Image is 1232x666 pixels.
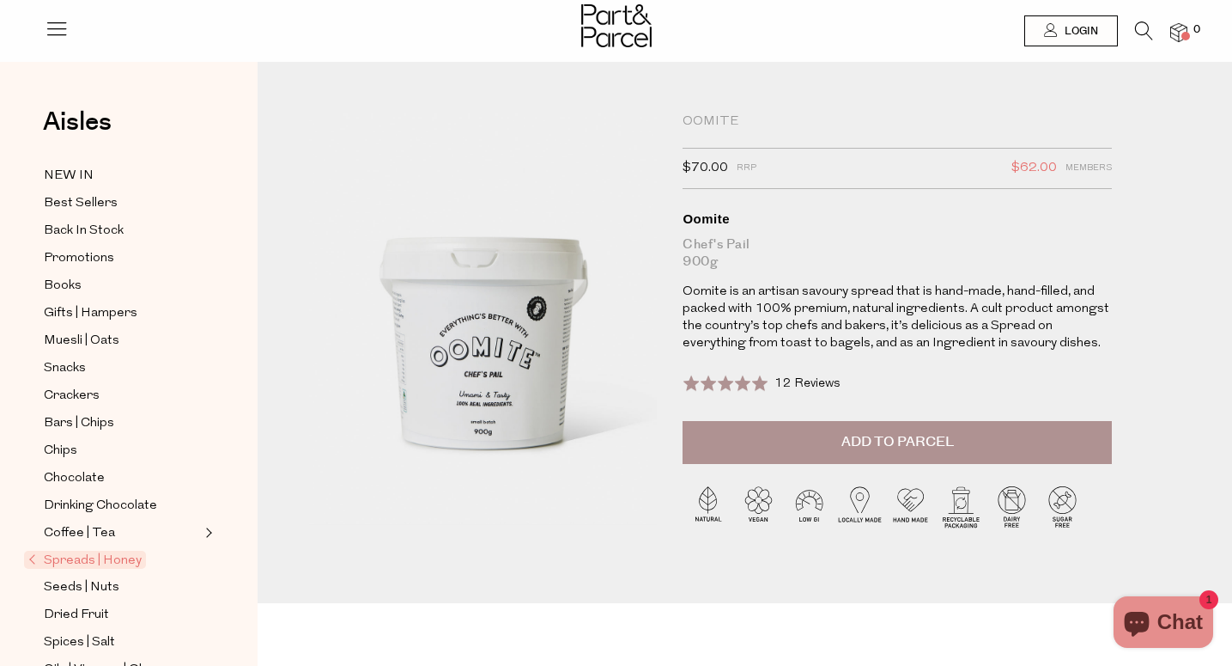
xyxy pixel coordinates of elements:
[986,481,1037,532] img: P_P-ICONS-Live_Bec_V11_Dairy_Free.svg
[683,284,1112,352] p: Oomite is an artisan savoury spread that is hand-made, hand-filled, and packed with 100% premium,...
[44,604,200,626] a: Dried Fruit
[683,113,1112,131] div: Oomite
[44,413,114,434] span: Bars | Chips
[733,481,784,532] img: P_P-ICONS-Live_Bec_V11_Vegan.svg
[44,495,200,516] a: Drinking Chocolate
[44,386,100,406] span: Crackers
[44,192,200,214] a: Best Sellers
[1024,15,1118,46] a: Login
[774,377,841,390] span: 12 Reviews
[44,165,200,186] a: NEW IN
[44,357,200,379] a: Snacks
[44,632,200,653] a: Spices | Salt
[44,358,86,379] span: Snacks
[24,551,146,569] span: Spreads | Honey
[581,4,652,47] img: Part&Parcel
[44,276,82,296] span: Books
[885,481,936,532] img: P_P-ICONS-Live_Bec_V11_Handmade.svg
[309,113,657,524] img: Oomite
[1011,157,1057,180] span: $62.00
[44,331,119,351] span: Muesli | Oats
[44,577,200,598] a: Seeds | Nuts
[683,421,1112,464] button: Add to Parcel
[44,632,115,653] span: Spices | Salt
[936,481,986,532] img: P_P-ICONS-Live_Bec_V11_Recyclable_Packaging.svg
[44,248,114,269] span: Promotions
[44,441,77,461] span: Chips
[44,440,200,461] a: Chips
[43,103,112,141] span: Aisles
[1170,23,1187,41] a: 0
[43,109,112,152] a: Aisles
[44,496,157,516] span: Drinking Chocolate
[44,302,200,324] a: Gifts | Hampers
[44,523,115,544] span: Coffee | Tea
[834,481,885,532] img: P_P-ICONS-Live_Bec_V11_Locally_Made_2.svg
[44,577,119,598] span: Seeds | Nuts
[1060,24,1098,39] span: Login
[1189,22,1205,38] span: 0
[44,330,200,351] a: Muesli | Oats
[44,275,200,296] a: Books
[44,193,118,214] span: Best Sellers
[683,157,728,180] span: $70.00
[44,247,200,269] a: Promotions
[1108,596,1218,652] inbox-online-store-chat: Shopify online store chat
[44,468,105,489] span: Chocolate
[44,385,200,406] a: Crackers
[683,236,1112,271] div: Chef's Pail 900g
[44,303,137,324] span: Gifts | Hampers
[44,605,109,626] span: Dried Fruit
[683,211,1112,228] div: Oomite
[28,550,200,571] a: Spreads | Honey
[784,481,834,532] img: P_P-ICONS-Live_Bec_V11_Low_Gi.svg
[44,221,124,241] span: Back In Stock
[841,432,954,452] span: Add to Parcel
[737,157,756,180] span: RRP
[44,166,94,186] span: NEW IN
[44,467,200,489] a: Chocolate
[44,412,200,434] a: Bars | Chips
[201,522,213,543] button: Expand/Collapse Coffee | Tea
[1065,157,1112,180] span: Members
[683,481,733,532] img: P_P-ICONS-Live_Bec_V11_Natural.svg
[1037,481,1088,532] img: P_P-ICONS-Live_Bec_V11_Sugar_Free.svg
[44,522,200,544] a: Coffee | Tea
[44,220,200,241] a: Back In Stock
